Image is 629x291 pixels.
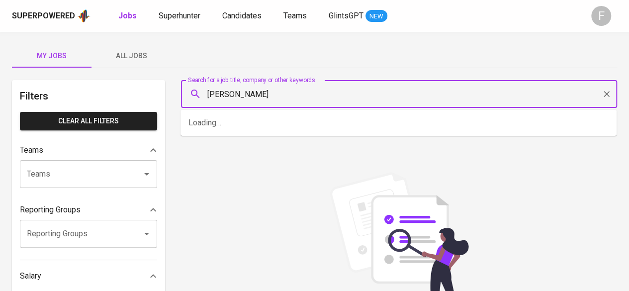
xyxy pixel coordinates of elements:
[20,270,41,282] p: Salary
[180,110,617,136] div: Loading…
[97,50,165,62] span: All Jobs
[20,88,157,104] h6: Filters
[283,11,307,20] span: Teams
[20,140,157,160] div: Teams
[12,10,75,22] div: Superpowered
[140,167,154,181] button: Open
[159,10,202,22] a: Superhunter
[18,50,86,62] span: My Jobs
[77,8,90,23] img: app logo
[20,112,157,130] button: Clear All filters
[365,11,387,21] span: NEW
[20,266,157,286] div: Salary
[222,10,264,22] a: Candidates
[12,8,90,23] a: Superpoweredapp logo
[329,10,387,22] a: GlintsGPT NEW
[118,10,139,22] a: Jobs
[283,10,309,22] a: Teams
[20,200,157,220] div: Reporting Groups
[600,87,614,101] button: Clear
[20,204,81,216] p: Reporting Groups
[222,11,262,20] span: Candidates
[118,11,137,20] b: Jobs
[159,11,200,20] span: Superhunter
[140,227,154,241] button: Open
[20,144,43,156] p: Teams
[28,115,149,127] span: Clear All filters
[329,11,363,20] span: GlintsGPT
[591,6,611,26] div: F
